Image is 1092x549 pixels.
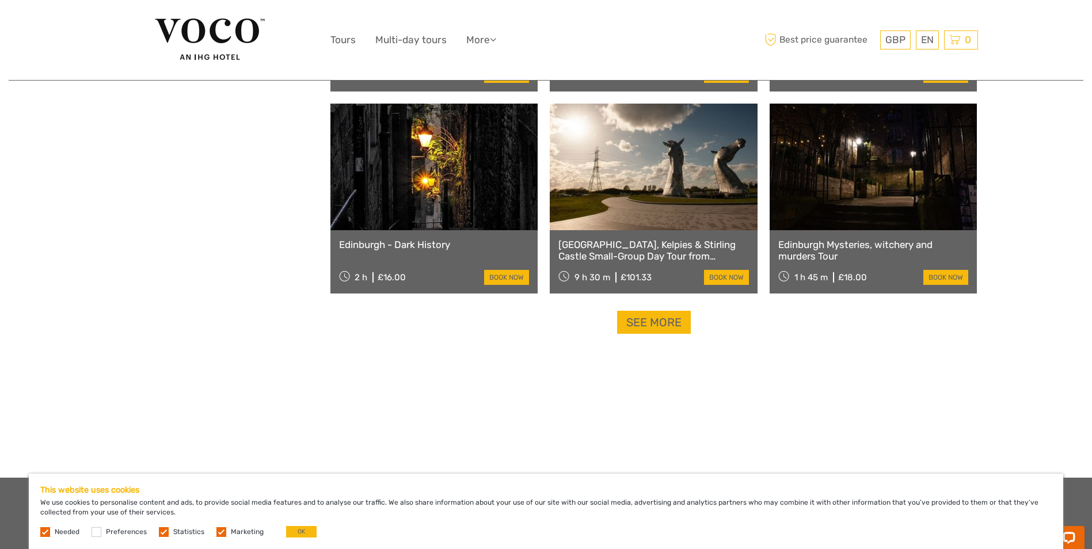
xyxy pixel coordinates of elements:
span: 1 h 45 m [794,272,828,283]
div: £16.00 [378,272,406,283]
div: £101.33 [621,272,652,283]
a: See more [617,311,691,334]
span: 2 h [355,272,367,283]
label: Marketing [231,527,264,537]
div: £18.00 [838,272,867,283]
div: We use cookies to personalise content and ads, to provide social media features and to analyse ou... [29,474,1063,549]
p: Chat now [16,20,130,29]
a: Multi-day tours [375,32,447,48]
span: GBP [885,34,905,45]
a: More [466,32,496,48]
h5: This website uses cookies [40,485,1052,495]
div: EN [916,30,939,49]
a: book now [484,270,529,285]
span: Best price guarantee [762,30,877,49]
a: Edinburgh - Dark History [339,239,530,250]
button: Open LiveChat chat widget [132,18,146,32]
a: book now [923,270,968,285]
a: book now [704,270,749,285]
label: Needed [55,527,79,537]
label: Statistics [173,527,204,537]
span: 0 [963,34,973,45]
label: Preferences [106,527,147,537]
button: OK [286,526,317,537]
a: Edinburgh Mysteries, witchery and murders Tour [778,239,969,262]
img: 2351-3db78779-5b4c-4a66-84b1-85ae754ee32d_logo_big.jpg [147,10,273,70]
a: [GEOGRAPHIC_DATA], Kelpies & Stirling Castle Small-Group Day Tour from [GEOGRAPHIC_DATA] [558,239,749,262]
span: 9 h 30 m [574,272,610,283]
a: Tours [330,32,356,48]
